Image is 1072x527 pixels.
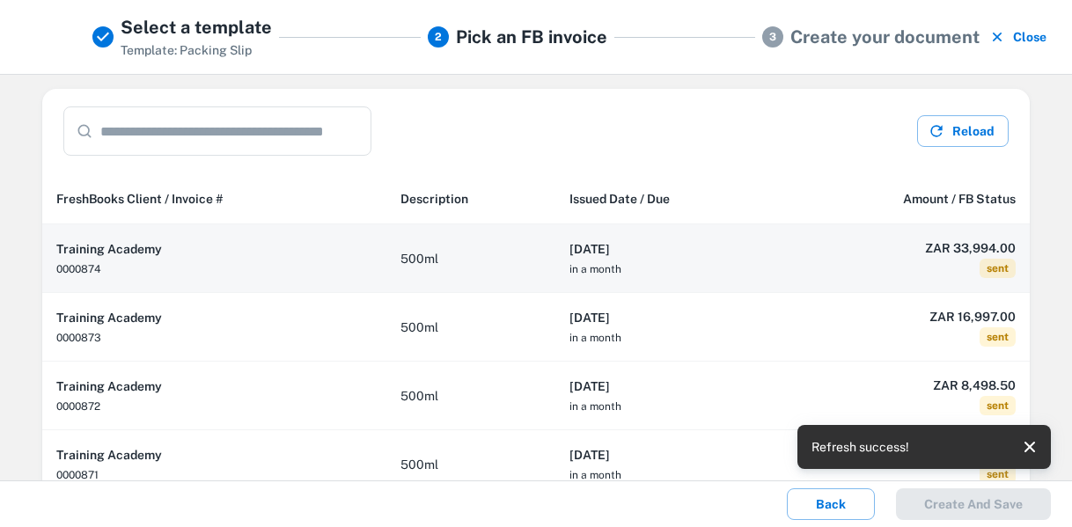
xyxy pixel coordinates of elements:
h6: Training Academy [56,239,372,259]
span: sent [980,327,1016,347]
span: 0000872 [56,400,100,413]
h6: ZAR 33,994.00 [796,238,1016,258]
h6: [DATE] [569,239,767,259]
td: 500ml [386,362,555,430]
text: 2 [435,31,442,43]
span: sent [980,465,1016,484]
span: in a month [569,332,621,344]
button: Close [987,14,1051,60]
span: sent [980,259,1016,278]
span: Description [400,188,468,209]
span: 0000874 [56,263,101,275]
td: 500ml [386,224,555,293]
h6: ZAR 16,997.00 [796,307,1016,326]
div: Refresh success! [811,430,909,464]
td: 500ml [386,293,555,362]
span: FreshBooks Client / Invoice # [56,188,224,209]
span: Issued Date / Due [569,188,670,209]
h6: [DATE] [569,308,767,327]
h6: [DATE] [569,377,767,396]
span: 0000871 [56,469,99,481]
h6: Training Academy [56,377,372,396]
span: 0000873 [56,332,101,344]
text: 3 [769,31,776,43]
span: sent [980,396,1016,415]
button: close [1016,433,1044,461]
h6: Training Academy [56,308,372,327]
span: Amount / FB Status [903,188,1016,209]
button: Back [787,488,875,520]
h6: [DATE] [569,445,767,465]
button: Reload [917,115,1009,147]
h5: Create your document [790,24,980,50]
span: in a month [569,400,621,413]
h6: ZAR 16,997.00 [796,444,1016,464]
h6: Training Academy [56,445,372,465]
span: Template: Packing Slip [121,43,252,57]
h6: ZAR 8,498.50 [796,376,1016,395]
h5: Pick an FB invoice [456,24,607,50]
span: in a month [569,263,621,275]
span: in a month [569,469,621,481]
h5: Select a template [121,14,272,40]
td: 500ml [386,430,555,499]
